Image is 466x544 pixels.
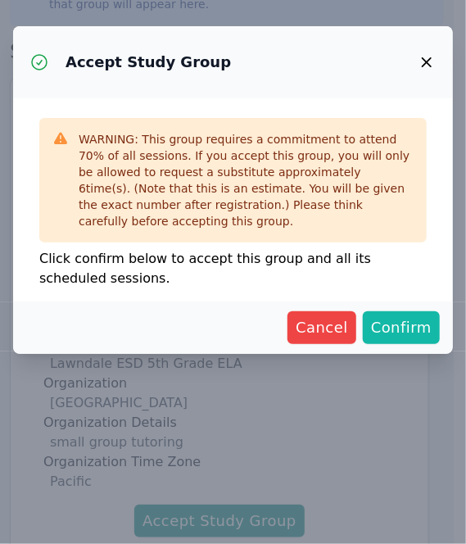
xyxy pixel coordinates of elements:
button: Cancel [287,311,356,344]
h3: Accept Study Group [66,52,231,72]
span: Confirm [371,316,432,339]
button: Confirm [363,311,440,344]
div: WARNING: This group requires a commitment to attend 70 % of all sessions. If you accept this grou... [79,131,414,229]
span: Cancel [296,316,348,339]
p: Click confirm below to accept this group and all its scheduled sessions. [39,249,427,288]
